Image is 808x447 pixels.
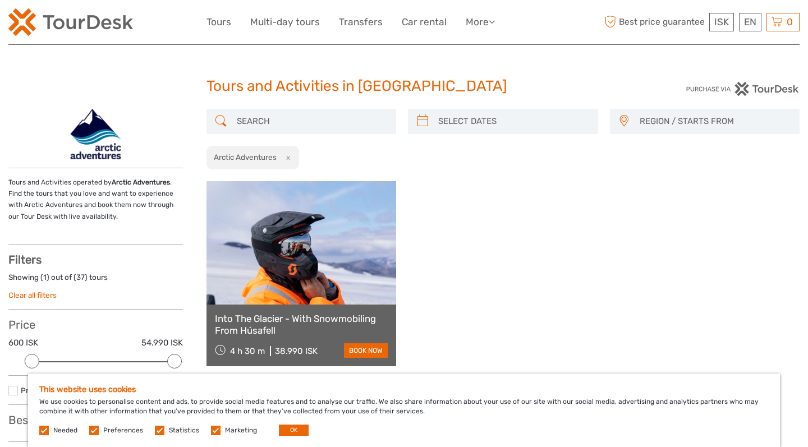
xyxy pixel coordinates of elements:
[278,151,293,163] button: x
[8,253,42,266] strong: Filters
[8,8,133,36] img: 120-15d4194f-c635-41b9-a512-a3cb382bfb57_logo_small.png
[402,14,447,30] a: Car rental
[714,16,729,27] span: ISK
[169,426,199,435] label: Statistics
[214,153,277,162] h2: Arctic Adventures
[58,109,134,159] img: 85-1_logo_thumbnail.png
[8,291,57,299] a: Clear all filters
[230,346,265,356] span: 4 h 30 m
[466,14,495,30] a: More
[434,112,593,131] input: SELECT DATES
[8,177,183,223] p: Tours and Activities operated by . Find the tours that you love and want to experience with Arcti...
[339,14,383,30] a: Transfers
[8,272,183,289] div: Showing ( ) out of ( ) tours
[206,77,602,95] h1: Tours and Activities in [GEOGRAPHIC_DATA]
[28,374,780,447] div: We use cookies to personalise content and ads, to provide social media features and to analyse ou...
[785,16,795,27] span: 0
[53,426,77,435] label: Needed
[8,318,183,331] h3: Price
[76,272,85,283] label: 37
[8,413,183,427] h3: Best Of
[103,426,143,435] label: Preferences
[43,272,47,283] label: 1
[602,13,707,31] span: Best price guarantee
[686,82,800,96] img: PurchaseViaTourDesk.png
[39,385,769,394] h5: This website uses cookies
[8,337,38,349] label: 600 ISK
[250,14,320,30] a: Multi-day tours
[225,426,257,435] label: Marketing
[206,14,231,30] a: Tours
[215,313,388,336] a: Into The Glacier - With Snowmobiling From Húsafell
[344,343,388,358] a: book now
[739,13,761,31] div: EN
[112,178,170,186] strong: Arctic Adventures
[141,337,183,349] label: 54.990 ISK
[279,425,309,436] button: OK
[21,386,66,395] a: Private tours
[232,112,391,131] input: SEARCH
[275,346,318,356] div: 38.990 ISK
[635,112,795,131] button: REGION / STARTS FROM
